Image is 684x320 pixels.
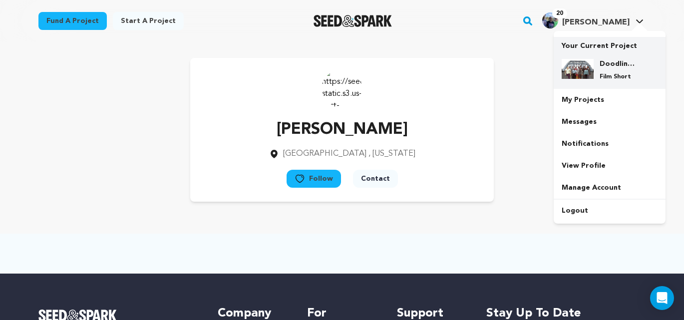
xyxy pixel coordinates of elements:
p: Your Current Project [562,37,658,51]
span: [GEOGRAPHIC_DATA] [283,150,366,158]
a: Your Current Project Doodling for Democracy Film Short [562,37,658,89]
button: Follow [287,170,341,188]
img: 22e6c5640c38a5e5.jpg [542,12,558,28]
span: [PERSON_NAME] [562,18,630,26]
a: Messages [554,111,666,133]
h4: Doodling for Democracy [600,59,636,69]
a: Logout [554,200,666,222]
a: Linda H.'s Profile [540,10,646,28]
a: Seed&Spark Homepage [314,15,392,27]
img: 6a51a030ddcbbe15.png [562,59,594,79]
a: Notifications [554,133,666,155]
a: View Profile [554,155,666,177]
a: Manage Account [554,177,666,199]
span: Linda H.'s Profile [540,10,646,31]
a: Start a project [113,12,184,30]
a: My Projects [554,89,666,111]
button: Contact [353,170,398,188]
div: Open Intercom Messenger [650,286,674,310]
a: Fund a project [38,12,107,30]
img: https://seedandspark-static.s3.us-east-2.amazonaws.com/images/User/002/292/285/medium/ACg8ocKQmMO... [322,68,362,108]
p: [PERSON_NAME] [269,118,415,142]
div: Linda H.'s Profile [542,12,630,28]
p: Film Short [600,73,636,81]
span: 20 [552,8,567,18]
img: Seed&Spark Logo Dark Mode [314,15,392,27]
span: , [US_STATE] [368,150,415,158]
